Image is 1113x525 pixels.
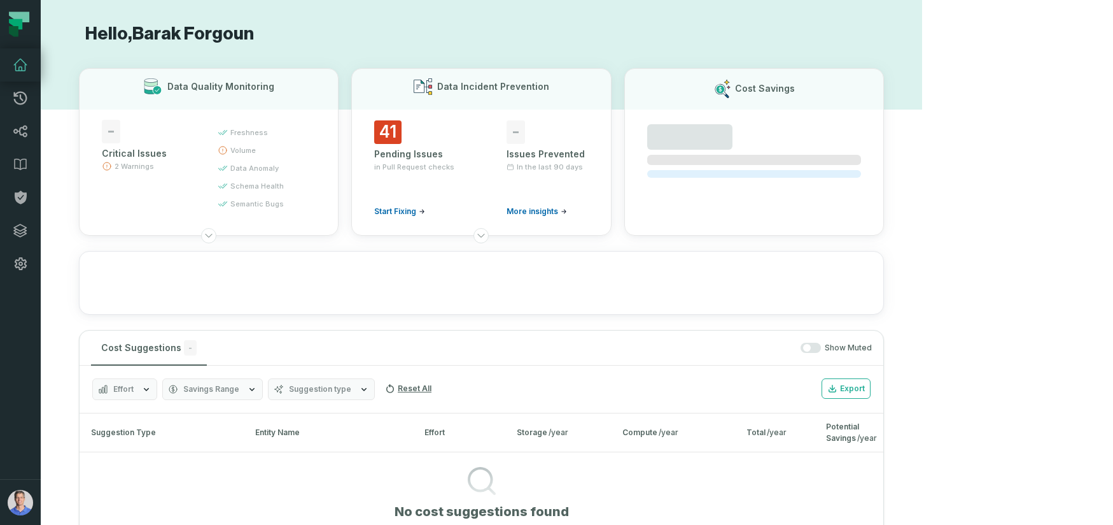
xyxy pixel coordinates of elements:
[507,120,525,144] span: -
[113,384,134,394] span: Effort
[822,378,871,399] button: Export
[230,145,256,155] span: volume
[374,148,456,161] div: Pending Issues
[183,384,239,394] span: Savings Range
[517,162,583,172] span: In the last 90 days
[767,428,787,437] span: /year
[230,127,268,138] span: freshness
[184,340,197,356] span: -
[351,68,611,236] button: Data Incident Prevention41Pending Issuesin Pull Request checksStart Fixing-Issues PreventedIn the...
[624,68,884,236] button: Cost Savings
[230,163,279,173] span: data anomaly
[549,428,568,437] span: /year
[507,206,567,217] a: More insights
[102,120,120,143] span: -
[374,206,416,217] span: Start Fixing
[424,427,494,438] div: Effort
[659,428,678,437] span: /year
[289,384,351,394] span: Suggestion type
[395,503,569,521] h1: No cost suggestions found
[79,68,339,236] button: Data Quality Monitoring-Critical Issues2 Warningsfreshnessvolumedata anomalyschema healthsemantic...
[380,378,437,399] button: Reset All
[162,378,263,400] button: Savings Range
[102,147,195,160] div: Critical Issues
[517,427,599,438] div: Storage
[115,161,154,171] span: 2 Warnings
[826,421,877,444] div: Potential Savings
[374,120,402,144] span: 41
[507,148,588,161] div: Issues Prevented
[746,427,803,438] div: Total
[91,331,207,365] button: Cost Suggestions
[79,23,884,45] h1: Hello, Barak Forgoun
[8,490,33,515] img: avatar of Barak Forgoun
[230,181,284,191] span: schema health
[167,80,274,93] h3: Data Quality Monitoring
[857,433,877,443] span: /year
[437,80,549,93] h3: Data Incident Prevention
[255,427,402,438] div: Entity Name
[268,378,375,400] button: Suggestion type
[212,343,872,354] div: Show Muted
[507,206,558,217] span: More insights
[86,427,232,438] div: Suggestion Type
[622,427,724,438] div: Compute
[230,199,284,209] span: semantic bugs
[735,82,795,95] h3: Cost Savings
[92,378,157,400] button: Effort
[374,162,454,172] span: in Pull Request checks
[374,206,425,217] a: Start Fixing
